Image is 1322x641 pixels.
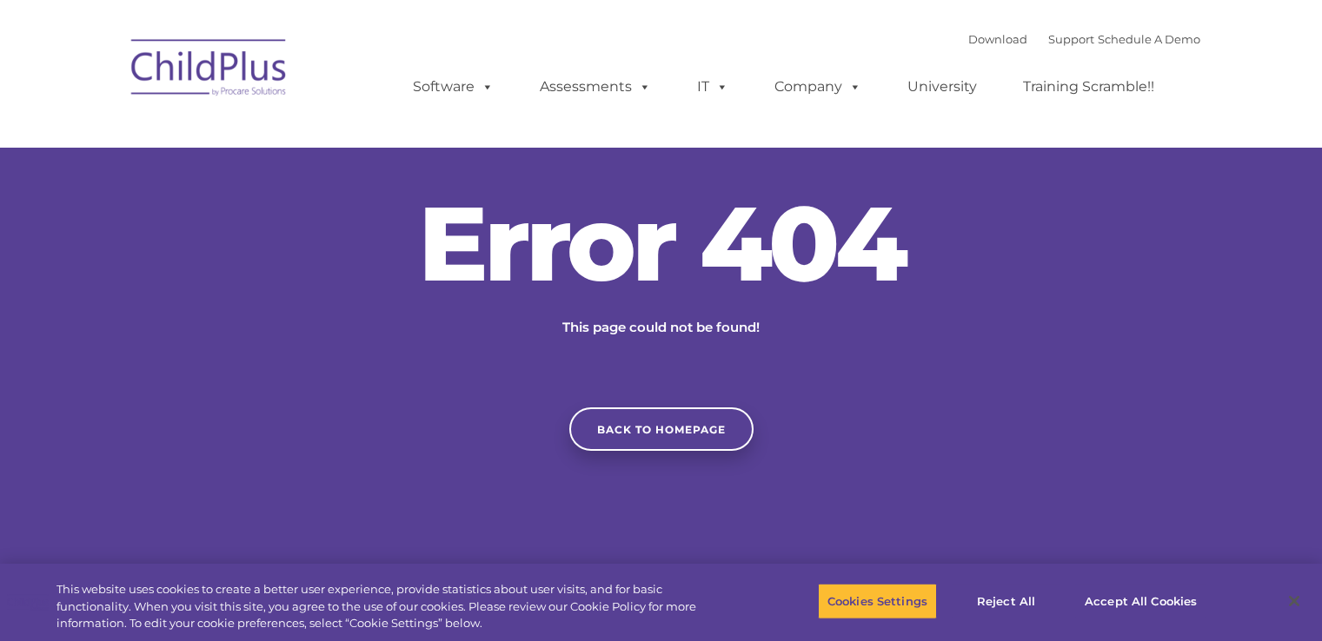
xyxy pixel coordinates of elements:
div: This website uses cookies to create a better user experience, provide statistics about user visit... [56,581,727,632]
p: This page could not be found! [479,317,844,338]
a: Support [1048,32,1094,46]
a: Assessments [522,69,668,104]
a: IT [680,69,746,104]
img: ChildPlus by Procare Solutions [123,27,296,114]
h2: Error 404 [401,191,922,295]
a: Schedule A Demo [1098,32,1200,46]
a: Training Scramble!! [1006,69,1172,104]
button: Close [1275,582,1313,620]
a: Download [968,32,1027,46]
button: Accept All Cookies [1075,583,1206,619]
a: Software [395,69,511,104]
a: Back to homepage [569,407,754,451]
button: Reject All [952,583,1060,619]
a: Company [757,69,879,104]
font: | [968,32,1200,46]
button: Cookies Settings [818,583,937,619]
a: University [890,69,994,104]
